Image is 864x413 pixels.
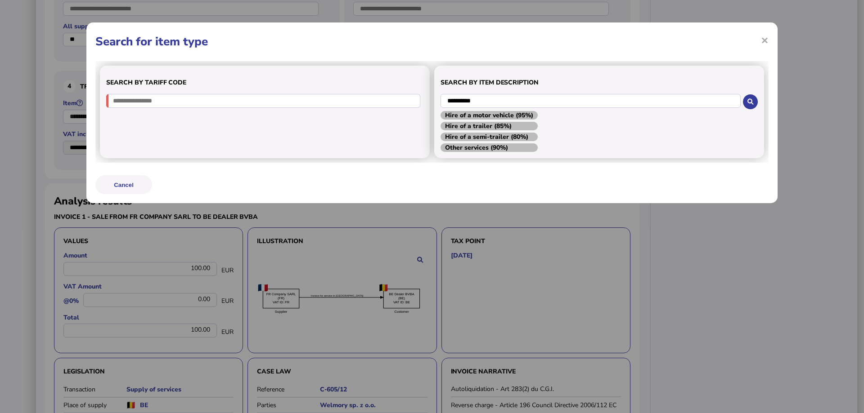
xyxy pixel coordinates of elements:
[441,122,538,130] span: Hire of a trailer (85%)
[441,111,538,120] span: Hire of a motor vehicle (95%)
[761,31,769,49] span: ×
[743,94,758,109] button: Search item code by description
[95,34,769,49] h1: Search for item type
[441,143,538,152] span: Other services (90%)
[441,133,538,141] span: Hire of a semi-trailer (80%)
[441,78,758,87] h3: Search by item description
[95,175,152,194] button: Cancel
[106,78,423,87] h3: Search by tariff code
